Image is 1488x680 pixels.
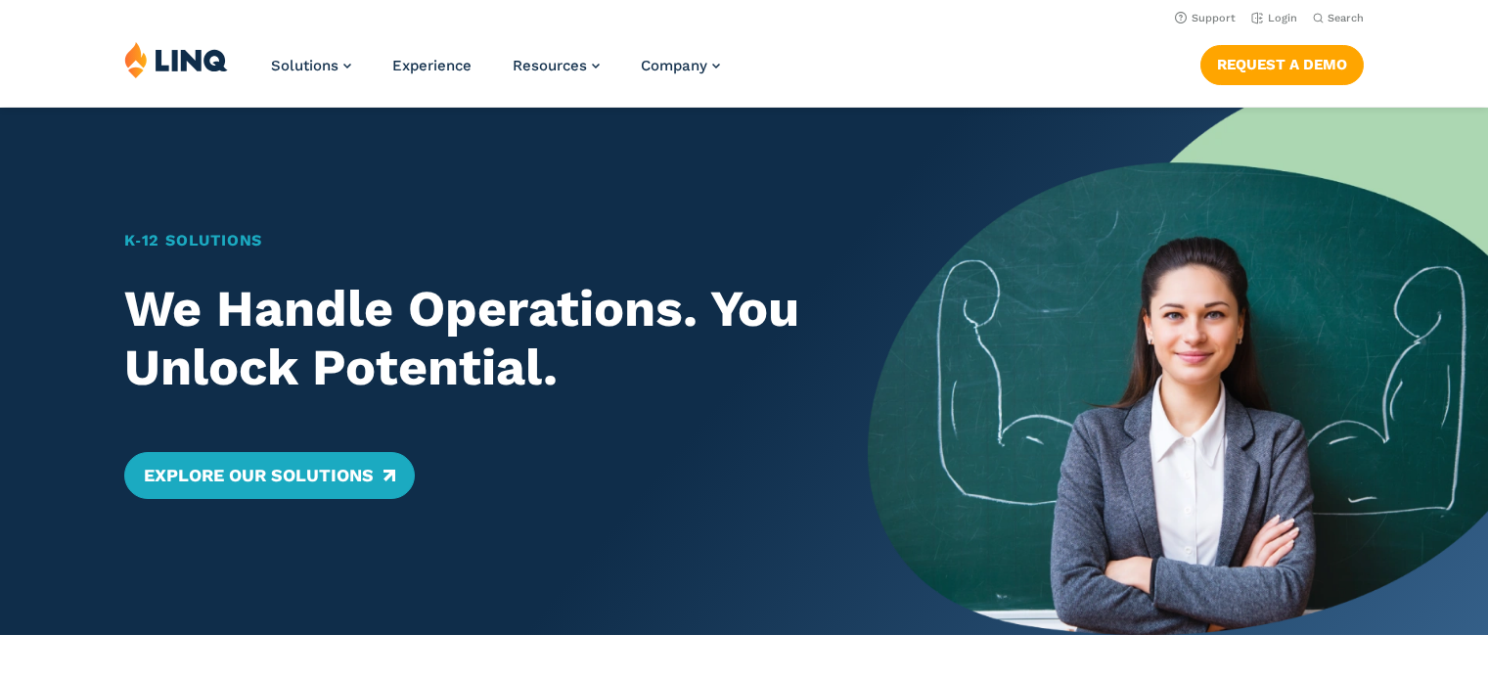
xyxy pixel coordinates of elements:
h2: We Handle Operations. You Unlock Potential. [124,280,808,397]
nav: Button Navigation [1200,41,1364,84]
a: Login [1251,12,1297,24]
h1: K‑12 Solutions [124,229,808,252]
a: Resources [513,57,600,74]
span: Resources [513,57,587,74]
button: Open Search Bar [1313,11,1364,25]
img: Home Banner [868,108,1488,635]
a: Support [1175,12,1236,24]
a: Experience [392,57,472,74]
img: LINQ | K‑12 Software [124,41,228,78]
a: Request a Demo [1200,45,1364,84]
span: Search [1328,12,1364,24]
a: Explore Our Solutions [124,452,415,499]
span: Company [641,57,707,74]
a: Solutions [271,57,351,74]
a: Company [641,57,720,74]
nav: Primary Navigation [271,41,720,106]
span: Solutions [271,57,338,74]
